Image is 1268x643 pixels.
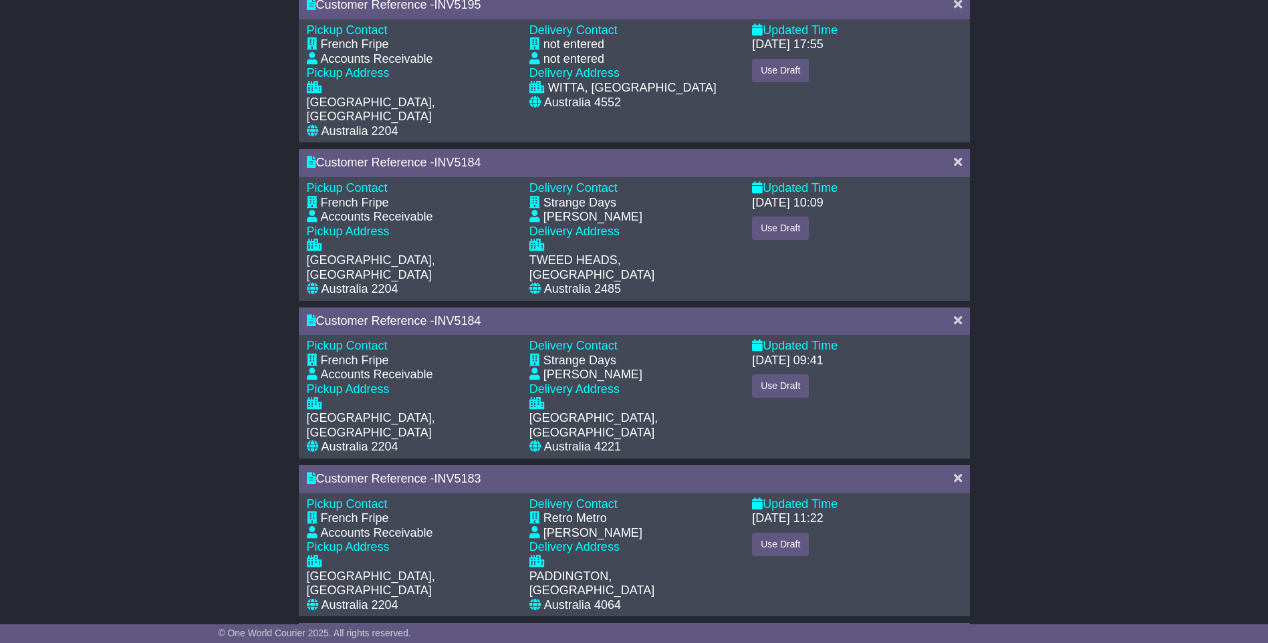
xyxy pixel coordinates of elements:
span: Delivery Address [529,540,620,553]
div: Australia 2204 [322,282,398,297]
div: Australia 2204 [322,440,398,455]
div: [DATE] 17:55 [752,37,823,52]
div: French Fripe [321,354,389,368]
div: Accounts Receivable [321,210,433,225]
div: Customer Reference - [307,314,940,329]
div: [GEOGRAPHIC_DATA], [GEOGRAPHIC_DATA] [529,411,739,440]
span: INV5183 [434,472,481,485]
div: Customer Reference - [307,472,940,487]
span: Pickup Address [307,382,390,396]
div: Updated Time [752,339,961,354]
span: Delivery Address [529,382,620,396]
div: Accounts Receivable [321,52,433,67]
div: Retro Metro [543,511,607,526]
span: INV5184 [434,314,481,328]
div: Accounts Receivable [321,526,433,541]
div: Customer Reference - [307,156,940,170]
button: Use Draft [752,217,809,240]
span: Delivery Contact [529,23,618,37]
div: Australia 2204 [322,124,398,139]
div: French Fripe [321,196,389,211]
div: [PERSON_NAME] [543,210,642,225]
button: Use Draft [752,374,809,398]
div: Updated Time [752,23,961,38]
div: TWEED HEADS, [GEOGRAPHIC_DATA] [529,253,739,282]
span: INV5184 [434,156,481,169]
span: Delivery Contact [529,497,618,511]
div: not entered [543,52,604,67]
button: Use Draft [752,59,809,82]
div: Strange Days [543,196,616,211]
div: [PERSON_NAME] [543,526,642,541]
div: French Fripe [321,37,389,52]
div: [DATE] 10:09 [752,196,823,211]
span: Delivery Address [529,225,620,238]
div: Australia 2485 [544,282,621,297]
span: Delivery Contact [529,339,618,352]
div: [GEOGRAPHIC_DATA], [GEOGRAPHIC_DATA] [307,96,516,124]
div: not entered [543,37,604,52]
div: Strange Days [543,354,616,368]
div: [DATE] 09:41 [752,354,823,368]
span: © One World Courier 2025. All rights reserved. [218,628,411,638]
span: Pickup Address [307,540,390,553]
span: Pickup Contact [307,497,388,511]
span: Pickup Address [307,225,390,238]
div: Australia 4064 [544,598,621,613]
div: Updated Time [752,497,961,512]
span: Pickup Contact [307,339,388,352]
div: Australia 4552 [544,96,621,110]
div: PADDINGTON, [GEOGRAPHIC_DATA] [529,569,739,598]
div: Updated Time [752,181,961,196]
span: Pickup Address [307,66,390,80]
span: Delivery Contact [529,181,618,195]
button: Use Draft [752,533,809,556]
div: [DATE] 11:22 [752,511,823,526]
div: French Fripe [321,511,389,526]
div: Australia 4221 [544,440,621,455]
div: [GEOGRAPHIC_DATA], [GEOGRAPHIC_DATA] [307,569,516,598]
span: Pickup Contact [307,181,388,195]
div: [GEOGRAPHIC_DATA], [GEOGRAPHIC_DATA] [307,253,516,282]
div: [PERSON_NAME] [543,368,642,382]
span: Delivery Address [529,66,620,80]
div: WITTA, [GEOGRAPHIC_DATA] [548,81,717,96]
div: [GEOGRAPHIC_DATA], [GEOGRAPHIC_DATA] [307,411,516,440]
span: Pickup Contact [307,23,388,37]
div: Accounts Receivable [321,368,433,382]
div: Australia 2204 [322,598,398,613]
